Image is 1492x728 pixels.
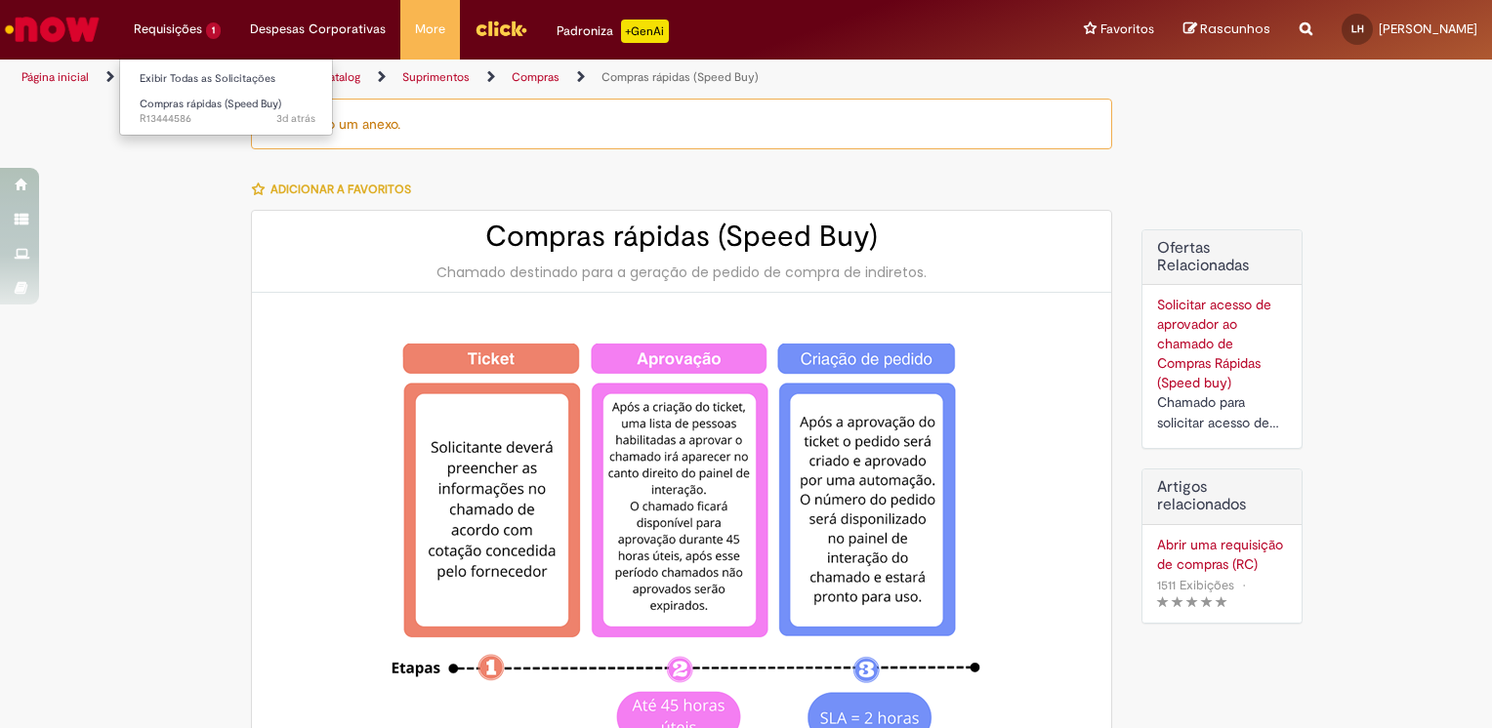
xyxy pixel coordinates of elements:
h2: Compras rápidas (Speed Buy) [271,221,1092,253]
div: Ofertas Relacionadas [1141,229,1303,449]
a: Rascunhos [1183,20,1270,39]
span: Requisições [134,20,202,39]
time: 25/08/2025 14:28:56 [276,111,315,126]
span: Despesas Corporativas [250,20,386,39]
ul: Trilhas de página [15,60,980,96]
a: Compras [512,69,559,85]
a: Aberto R13444586 : Compras rápidas (Speed Buy) [120,94,335,130]
ul: Requisições [119,59,333,136]
p: +GenAi [621,20,669,43]
div: Padroniza [557,20,669,43]
h3: Artigos relacionados [1157,479,1287,513]
div: Obrigatório um anexo. [251,99,1112,149]
span: R13444586 [140,111,315,127]
a: Compras rápidas (Speed Buy) [601,69,759,85]
span: More [415,20,445,39]
span: LH [1351,22,1364,35]
a: Suprimentos [402,69,470,85]
img: click_logo_yellow_360x200.png [475,14,527,43]
span: Compras rápidas (Speed Buy) [140,97,281,111]
span: Rascunhos [1200,20,1270,38]
h2: Ofertas Relacionadas [1157,240,1287,274]
img: ServiceNow [2,10,103,49]
span: 1 [206,22,221,39]
span: [PERSON_NAME] [1379,20,1477,37]
a: Abrir uma requisição de compras (RC) [1157,535,1287,574]
a: Solicitar acesso de aprovador ao chamado de Compras Rápidas (Speed buy) [1157,296,1271,391]
span: • [1238,572,1250,598]
span: 3d atrás [276,111,315,126]
div: Chamado destinado para a geração de pedido de compra de indiretos. [271,263,1092,282]
span: Adicionar a Favoritos [270,182,411,197]
a: Página inicial [21,69,89,85]
span: 1511 Exibições [1157,577,1234,593]
span: Favoritos [1100,20,1154,39]
a: Exibir Todas as Solicitações [120,68,335,90]
div: Chamado para solicitar acesso de aprovador ao ticket de Speed buy [1157,392,1287,433]
button: Adicionar a Favoritos [251,169,422,210]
